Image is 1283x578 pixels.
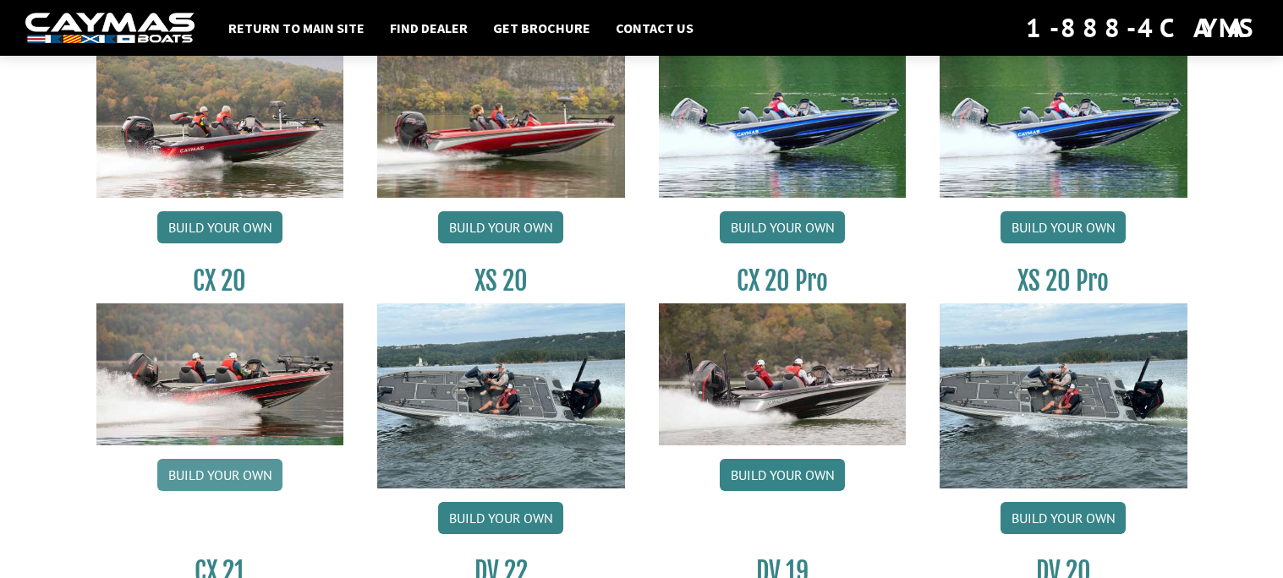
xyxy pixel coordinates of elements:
[96,265,344,297] h3: CX 20
[96,303,344,445] img: CX-20_thumbnail.jpg
[940,55,1187,197] img: CX19_thumbnail.jpg
[25,13,195,44] img: white-logo-c9c8dbefe5ff5ceceb0f0178aa75bf4bb51f6bca0971e226c86eb53dfe498488.png
[157,211,282,243] a: Build your own
[485,17,599,39] a: Get Brochure
[220,17,373,39] a: Return to main site
[377,265,625,297] h3: XS 20
[157,459,282,491] a: Build your own
[1001,211,1126,243] a: Build your own
[438,502,563,534] a: Build your own
[659,265,907,297] h3: CX 20 Pro
[659,303,907,445] img: CX-20Pro_thumbnail.jpg
[720,211,845,243] a: Build your own
[659,55,907,197] img: CX19_thumbnail.jpg
[607,17,702,39] a: Contact Us
[720,459,845,491] a: Build your own
[1001,502,1126,534] a: Build your own
[377,303,625,488] img: XS_20_resized.jpg
[940,303,1187,488] img: XS_20_resized.jpg
[96,55,344,197] img: CX-18S_thumbnail.jpg
[381,17,476,39] a: Find Dealer
[940,265,1187,297] h3: XS 20 Pro
[438,211,563,243] a: Build your own
[377,55,625,197] img: CX-18SS_thumbnail.jpg
[1026,9,1258,46] div: 1-888-4CAYMAS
